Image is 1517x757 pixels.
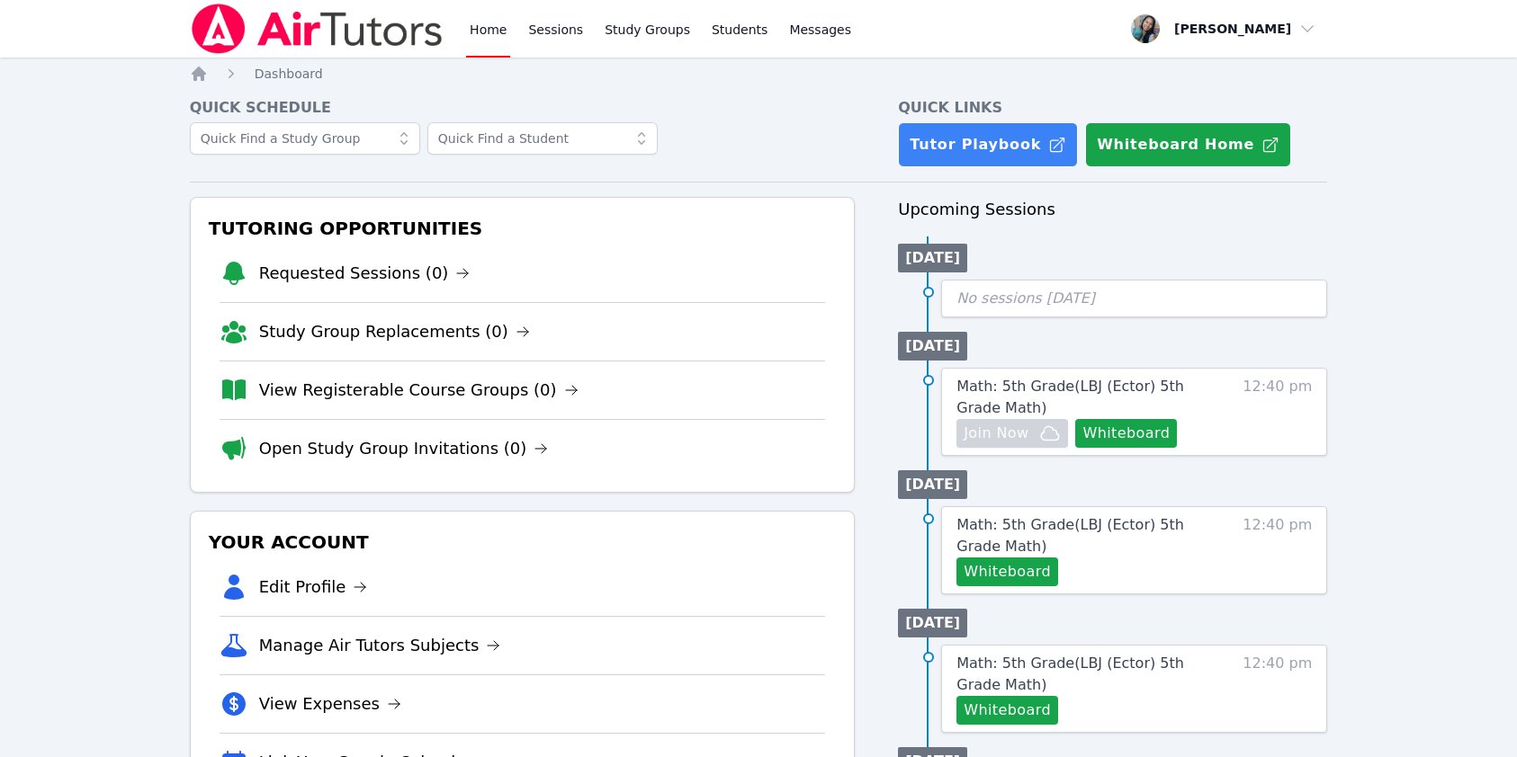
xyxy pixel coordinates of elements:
[1243,653,1312,725] span: 12:40 pm
[1075,419,1177,448] button: Whiteboard
[898,332,967,361] li: [DATE]
[956,655,1184,693] span: Math: 5th Grade ( LBJ (Ector) 5th Grade Math )
[898,197,1327,222] h3: Upcoming Sessions
[956,378,1184,416] span: Math: 5th Grade ( LBJ (Ector) 5th Grade Math )
[898,470,967,499] li: [DATE]
[964,423,1028,444] span: Join Now
[259,633,501,658] a: Manage Air Tutors Subjects
[190,97,856,119] h4: Quick Schedule
[898,609,967,637] li: [DATE]
[1085,122,1291,167] button: Whiteboard Home
[956,696,1058,725] button: Whiteboard
[956,419,1068,448] button: Join Now
[259,574,368,600] a: Edit Profile
[956,289,1095,307] span: No sessions [DATE]
[190,4,444,54] img: Air Tutors
[956,376,1223,419] a: Math: 5th Grade(LBJ (Ector) 5th Grade Math)
[789,21,851,39] span: Messages
[956,514,1223,557] a: Math: 5th Grade(LBJ (Ector) 5th Grade Math)
[956,516,1184,555] span: Math: 5th Grade ( LBJ (Ector) 5th Grade Math )
[427,122,658,155] input: Quick Find a Student
[898,244,967,272] li: [DATE]
[205,526,840,558] h3: Your Account
[259,691,401,717] a: View Expenses
[259,378,579,403] a: View Registerable Course Groups (0)
[898,97,1327,119] h4: Quick Links
[259,261,471,286] a: Requested Sessions (0)
[255,65,323,83] a: Dashboard
[259,319,530,344] a: Study Group Replacements (0)
[190,122,420,155] input: Quick Find a Study Group
[255,67,323,81] span: Dashboard
[956,653,1223,696] a: Math: 5th Grade(LBJ (Ector) 5th Grade Math)
[259,436,549,461] a: Open Study Group Invitations (0)
[898,122,1078,167] a: Tutor Playbook
[205,212,840,245] h3: Tutoring Opportunities
[1243,376,1312,448] span: 12:40 pm
[190,65,1328,83] nav: Breadcrumb
[1243,514,1312,586] span: 12:40 pm
[956,557,1058,586] button: Whiteboard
